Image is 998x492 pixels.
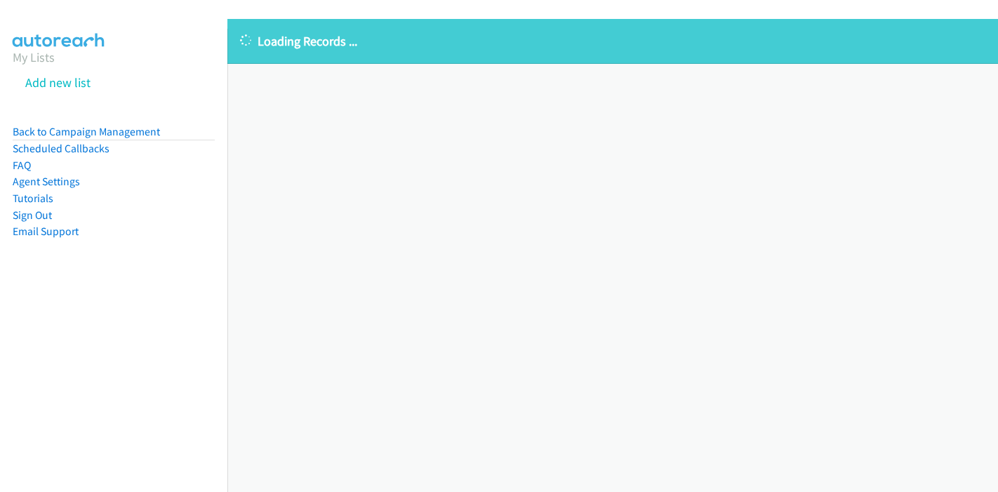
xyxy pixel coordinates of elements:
[13,208,52,222] a: Sign Out
[13,142,109,155] a: Scheduled Callbacks
[13,175,80,188] a: Agent Settings
[13,192,53,205] a: Tutorials
[13,49,55,65] a: My Lists
[25,74,91,91] a: Add new list
[13,159,31,172] a: FAQ
[13,125,160,138] a: Back to Campaign Management
[240,32,985,51] p: Loading Records ...
[13,225,79,238] a: Email Support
